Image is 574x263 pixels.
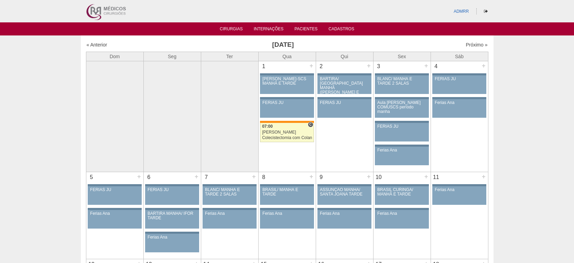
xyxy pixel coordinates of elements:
[423,61,429,70] div: +
[373,61,384,72] div: 3
[375,123,429,141] a: FERIAS JU
[375,73,429,75] div: Key: Aviso
[375,75,429,94] a: BLANC/ MANHÃ E TARDE 2 SALAS
[260,75,314,94] a: [PERSON_NAME]-SCS MANHÃ E TARDE
[260,184,314,186] div: Key: Aviso
[377,77,426,86] div: BLANC/ MANHÃ E TARDE 2 SALAS
[375,147,429,165] a: Ferias Ana
[320,101,369,105] div: FERIAS JU
[260,208,314,210] div: Key: Aviso
[260,99,314,118] a: FERIAS JU
[317,75,371,94] a: BARTIRA/ [GEOGRAPHIC_DATA] MANHÃ ([PERSON_NAME] E ANA)/ SANTA JOANA -TARDE
[203,184,256,186] div: Key: Aviso
[87,42,107,48] a: « Anterior
[262,211,312,216] div: Ferias Ana
[435,101,484,105] div: Ferias Ana
[317,99,371,118] a: FERIAS JU
[377,188,426,197] div: BRASIL CURINGA/ MANHÃ E TARDE
[316,61,327,72] div: 2
[308,122,313,127] span: Consultório
[454,9,469,14] a: ADMRR
[317,97,371,99] div: Key: Aviso
[201,172,212,182] div: 7
[366,172,372,181] div: +
[145,186,199,205] a: FERIAS JU
[143,52,201,61] th: Seg
[432,184,486,186] div: Key: Aviso
[431,61,442,72] div: 4
[466,42,487,48] a: Próximo »
[377,211,426,216] div: Ferias Ana
[432,97,486,99] div: Key: Aviso
[148,235,197,240] div: Ferias Ana
[254,27,284,33] a: Internações
[90,188,139,192] div: FERIAS JU
[317,184,371,186] div: Key: Aviso
[375,97,429,99] div: Key: Aviso
[432,99,486,118] a: Ferias Ana
[86,52,143,61] th: Dom
[317,208,371,210] div: Key: Aviso
[308,172,314,181] div: +
[375,121,429,123] div: Key: Aviso
[148,211,197,220] div: BARTIRA MANHÃ/ IFOR TARDE
[259,172,269,182] div: 8
[262,101,312,105] div: FERIAS JU
[260,73,314,75] div: Key: Aviso
[136,172,142,181] div: +
[90,211,139,216] div: Ferias Ana
[86,172,97,182] div: 5
[375,210,429,229] a: Ferias Ana
[262,188,312,197] div: BRASIL/ MANHÃ E TARDE
[481,172,487,181] div: +
[220,27,243,33] a: Cirurgias
[435,77,484,81] div: FERIAS JU
[366,61,372,70] div: +
[260,123,314,142] a: C 07:00 [PERSON_NAME] Colecistectomia com Colangiografia VL
[432,73,486,75] div: Key: Aviso
[251,172,257,181] div: +
[320,211,369,216] div: Ferias Ana
[316,52,373,61] th: Qui
[183,40,383,50] h3: [DATE]
[432,75,486,94] a: FERIAS JU
[373,172,384,182] div: 10
[316,172,327,182] div: 9
[145,184,199,186] div: Key: Aviso
[432,186,486,205] a: Ferias Ana
[145,232,199,234] div: Key: Aviso
[194,172,199,181] div: +
[375,184,429,186] div: Key: Aviso
[88,208,141,210] div: Key: Aviso
[375,99,429,118] a: Aula [PERSON_NAME] COMUSCS período manha
[431,52,488,61] th: Sáb
[317,186,371,205] a: ASSUNÇÃO MANHÃ/ SANTA JOANA TARDE
[88,210,141,229] a: Ferias Ana
[262,77,312,86] div: [PERSON_NAME]-SCS MANHÃ E TARDE
[423,172,429,181] div: +
[377,101,426,114] div: Aula [PERSON_NAME] COMUSCS período manha
[144,172,154,182] div: 6
[259,61,269,72] div: 1
[148,188,197,192] div: FERIAS JU
[262,130,312,135] div: [PERSON_NAME]
[258,52,316,61] th: Qua
[481,61,487,70] div: +
[203,210,256,229] a: Ferias Ana
[260,97,314,99] div: Key: Aviso
[375,186,429,205] a: BRASIL CURINGA/ MANHÃ E TARDE
[328,27,354,33] a: Cadastros
[145,208,199,210] div: Key: Aviso
[435,188,484,192] div: Ferias Ana
[317,210,371,229] a: Ferias Ana
[260,121,314,123] div: Key: São Luiz - SCS
[375,208,429,210] div: Key: Aviso
[377,148,426,152] div: Ferias Ana
[262,136,312,140] div: Colecistectomia com Colangiografia VL
[484,9,488,13] i: Sair
[205,211,254,216] div: Ferias Ana
[375,145,429,147] div: Key: Aviso
[317,73,371,75] div: Key: Aviso
[294,27,317,33] a: Pacientes
[320,188,369,197] div: ASSUNÇÃO MANHÃ/ SANTA JOANA TARDE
